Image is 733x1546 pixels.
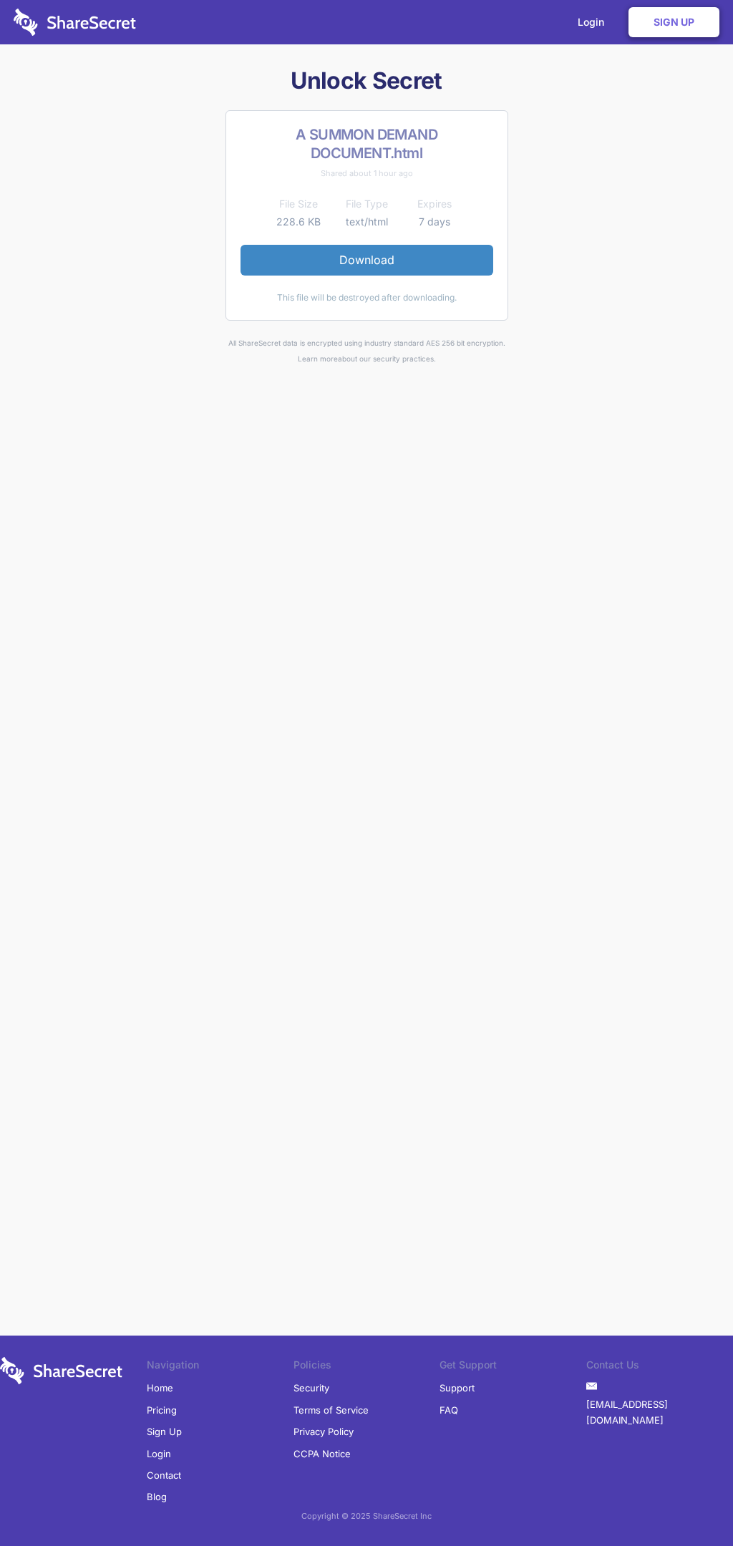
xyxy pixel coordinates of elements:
[241,245,493,275] a: Download
[293,1377,329,1399] a: Security
[147,1464,181,1486] a: Contact
[333,213,401,230] td: text/html
[293,1399,369,1421] a: Terms of Service
[147,1421,182,1442] a: Sign Up
[147,1377,173,1399] a: Home
[147,1486,167,1507] a: Blog
[401,195,469,213] th: Expires
[241,125,493,162] h2: A SUMMON DEMAND DOCUMENT.html
[401,213,469,230] td: 7 days
[586,1357,733,1377] li: Contact Us
[333,195,401,213] th: File Type
[147,1443,171,1464] a: Login
[440,1377,475,1399] a: Support
[241,290,493,306] div: This file will be destroyed after downloading.
[147,1399,177,1421] a: Pricing
[265,195,333,213] th: File Size
[586,1394,733,1431] a: [EMAIL_ADDRESS][DOMAIN_NAME]
[265,213,333,230] td: 228.6 KB
[293,1443,351,1464] a: CCPA Notice
[293,1421,354,1442] a: Privacy Policy
[440,1399,458,1421] a: FAQ
[293,1357,440,1377] li: Policies
[241,165,493,181] div: Shared about 1 hour ago
[14,9,136,36] img: logo-wordmark-white-trans-d4663122ce5f474addd5e946df7df03e33cb6a1c49d2221995e7729f52c070b2.svg
[298,354,338,363] a: Learn more
[147,1357,293,1377] li: Navigation
[440,1357,586,1377] li: Get Support
[628,7,719,37] a: Sign Up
